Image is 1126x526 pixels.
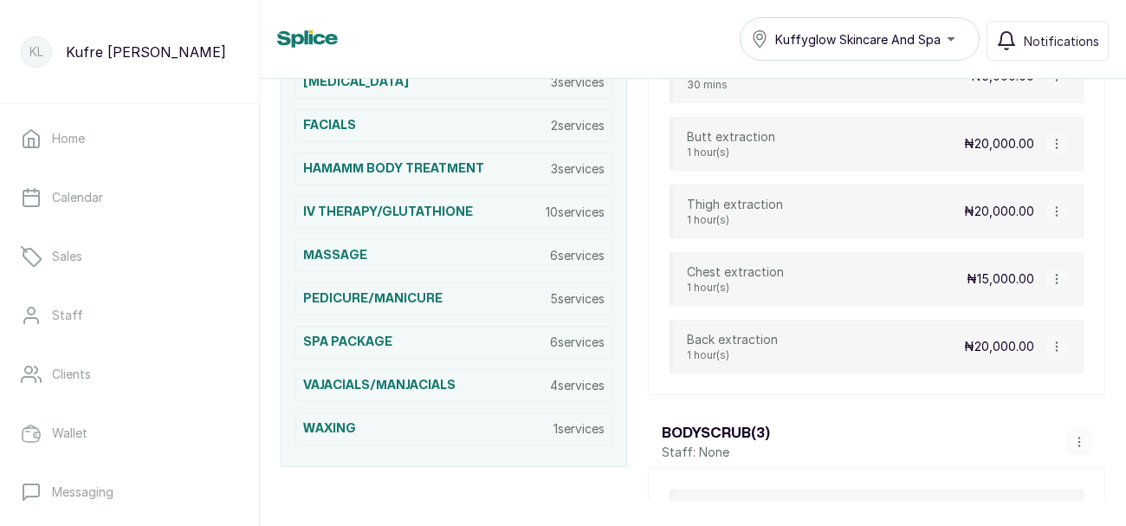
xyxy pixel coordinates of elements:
p: Staff [52,307,83,324]
h3: [MEDICAL_DATA] [303,74,409,91]
p: 4 services [550,377,605,394]
p: ₦20,000.00 [964,203,1034,220]
h3: MASSAGE [303,247,367,264]
p: Back extraction [687,331,778,348]
p: 1 hour(s) [687,348,778,362]
a: Wallet [14,409,245,458]
p: 10 services [546,204,605,221]
a: Messaging [14,468,245,516]
div: Chest extraction1 hour(s) [687,263,784,295]
a: Calendar [14,173,245,222]
p: Butt extraction [687,128,775,146]
a: Home [14,114,245,163]
h3: IV THERAPY/GLUTATHIONE [303,204,473,221]
div: Back extraction1 hour(s) [687,331,778,362]
p: 2 services [551,117,605,134]
p: 30 mins [687,78,811,92]
a: Staff [14,291,245,340]
p: Chest extraction [687,263,784,281]
span: Notifications [1024,32,1099,50]
p: 3 services [551,74,605,91]
p: ₦20,000.00 [964,135,1034,153]
h3: WAXING [303,420,356,438]
p: Thigh extraction [687,196,783,213]
p: 6 services [550,334,605,351]
p: 1 hour(s) [687,213,783,227]
p: Staff: None [662,444,770,461]
p: Calendar [52,189,103,206]
p: ₦20,000.00 [964,338,1034,355]
button: Notifications [987,21,1109,61]
p: Clients [52,366,91,383]
h3: PEDICURE/MANICURE [303,290,443,308]
a: Clients [14,350,245,399]
p: 6 services [550,247,605,264]
p: 5 services [550,290,605,308]
p: 1 services [553,420,605,438]
span: Kuffyglow Skincare And Spa [775,30,941,49]
p: Wallet [52,425,87,442]
h3: VAJACIALS/MANJACIALS [303,377,456,394]
h3: HAMAMM BODY TREATMENT [303,160,484,178]
div: Butt extraction1 hour(s) [687,128,775,159]
p: Messaging [52,484,113,501]
p: 1 hour(s) [687,146,775,159]
div: Thigh extraction1 hour(s) [687,196,783,227]
p: Home [52,130,85,147]
p: Sales [52,248,82,265]
h3: BODYSCRUB ( 3 ) [662,423,770,444]
h3: SPA PACKAGE [303,334,392,351]
p: 1 hour(s) [687,281,784,295]
p: 3 services [551,160,605,178]
button: Kuffyglow Skincare And Spa [740,17,980,61]
h3: FACIALS [303,117,356,134]
p: ₦15,000.00 [967,270,1034,288]
p: KL [29,43,43,61]
a: Sales [14,232,245,281]
p: Kufre [PERSON_NAME] [66,42,226,62]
